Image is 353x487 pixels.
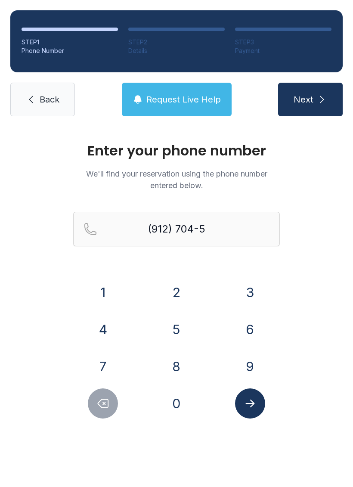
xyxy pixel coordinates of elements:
button: 8 [161,351,192,382]
div: Details [128,47,225,55]
div: STEP 1 [22,38,118,47]
div: Payment [235,47,331,55]
button: 1 [88,277,118,307]
h1: Enter your phone number [73,144,280,158]
span: Back [40,93,59,105]
input: Reservation phone number [73,212,280,246]
button: 7 [88,351,118,382]
p: We'll find your reservation using the phone number entered below. [73,168,280,191]
button: 5 [161,314,192,344]
button: 9 [235,351,265,382]
span: Next [294,93,313,105]
button: Submit lookup form [235,388,265,419]
button: 0 [161,388,192,419]
button: Delete number [88,388,118,419]
div: Phone Number [22,47,118,55]
button: 3 [235,277,265,307]
div: STEP 3 [235,38,331,47]
div: STEP 2 [128,38,225,47]
button: 2 [161,277,192,307]
span: Request Live Help [146,93,221,105]
button: 6 [235,314,265,344]
button: 4 [88,314,118,344]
